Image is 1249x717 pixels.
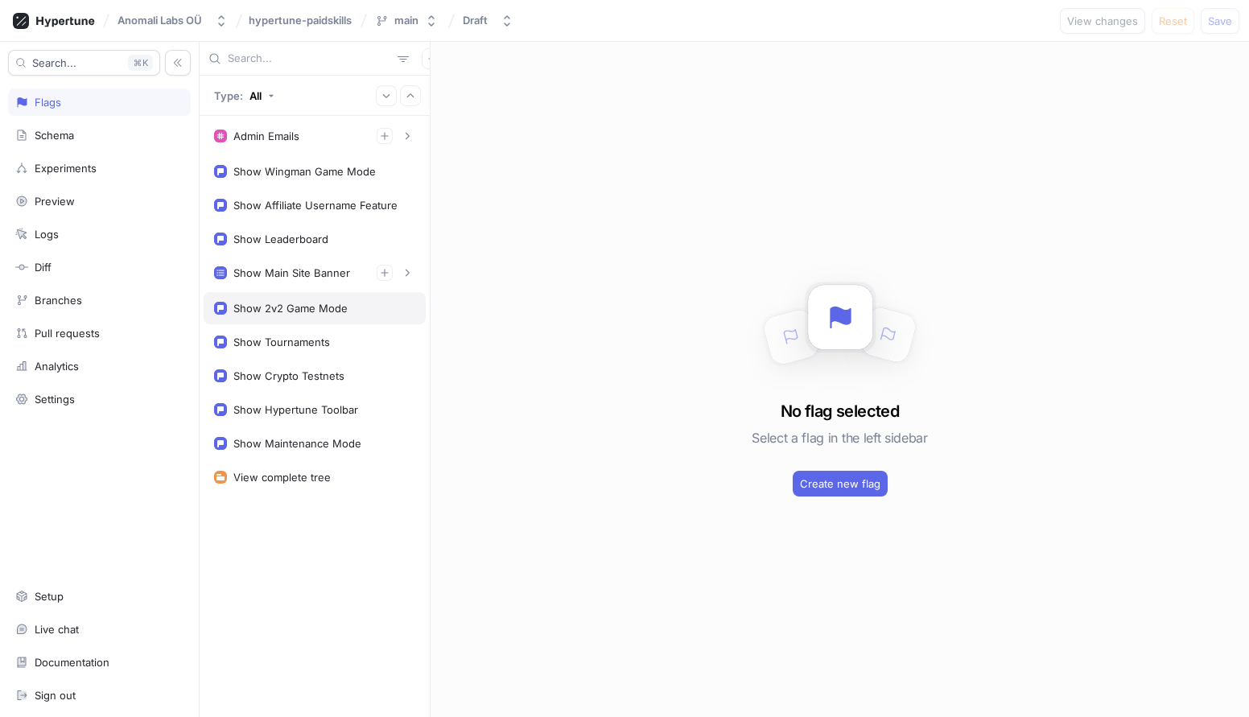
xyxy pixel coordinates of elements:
div: Analytics [35,360,79,373]
div: Show Main Site Banner [233,266,350,279]
div: Diff [35,261,52,274]
button: main [369,7,444,34]
div: Show Maintenance Mode [233,437,361,450]
button: Anomali Labs OÜ [111,7,234,34]
div: Settings [35,393,75,406]
h3: No flag selected [781,399,899,423]
div: Show 2v2 Game Mode [233,302,348,315]
button: Reset [1152,8,1194,34]
div: Sign out [35,689,76,702]
div: Pull requests [35,327,100,340]
button: View changes [1060,8,1145,34]
div: Admin Emails [233,130,299,142]
div: Show Leaderboard [233,233,328,245]
span: Save [1208,16,1232,26]
div: Branches [35,294,82,307]
button: Create new flag [793,471,888,497]
div: main [394,14,418,27]
div: Anomali Labs OÜ [117,14,202,27]
div: Documentation [35,656,109,669]
div: Schema [35,129,74,142]
button: Save [1201,8,1239,34]
button: Expand all [376,85,397,106]
span: Reset [1159,16,1187,26]
div: Show Affiliate Username Feature [233,199,398,212]
button: Search...K [8,50,160,76]
div: Show Crypto Testnets [233,369,344,382]
span: View changes [1067,16,1138,26]
button: Draft [456,7,520,34]
div: Show Wingman Game Mode [233,165,376,178]
div: Preview [35,195,75,208]
div: K [128,55,153,71]
h5: Select a flag in the left sidebar [752,423,927,452]
button: Collapse all [400,85,421,106]
div: Logs [35,228,59,241]
p: Type: [214,89,243,102]
div: Setup [35,590,64,603]
div: Show Hypertune Toolbar [233,403,358,416]
div: View complete tree [233,471,331,484]
input: Search... [228,51,391,67]
button: Type: All [208,81,280,109]
div: Draft [463,14,488,27]
div: Show Tournaments [233,336,330,348]
div: Flags [35,96,61,109]
span: hypertune-paidskills [249,14,352,26]
div: All [249,89,262,102]
div: Experiments [35,162,97,175]
span: Create new flag [800,479,880,488]
a: Documentation [8,649,191,676]
span: Search... [32,58,76,68]
div: Live chat [35,623,79,636]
